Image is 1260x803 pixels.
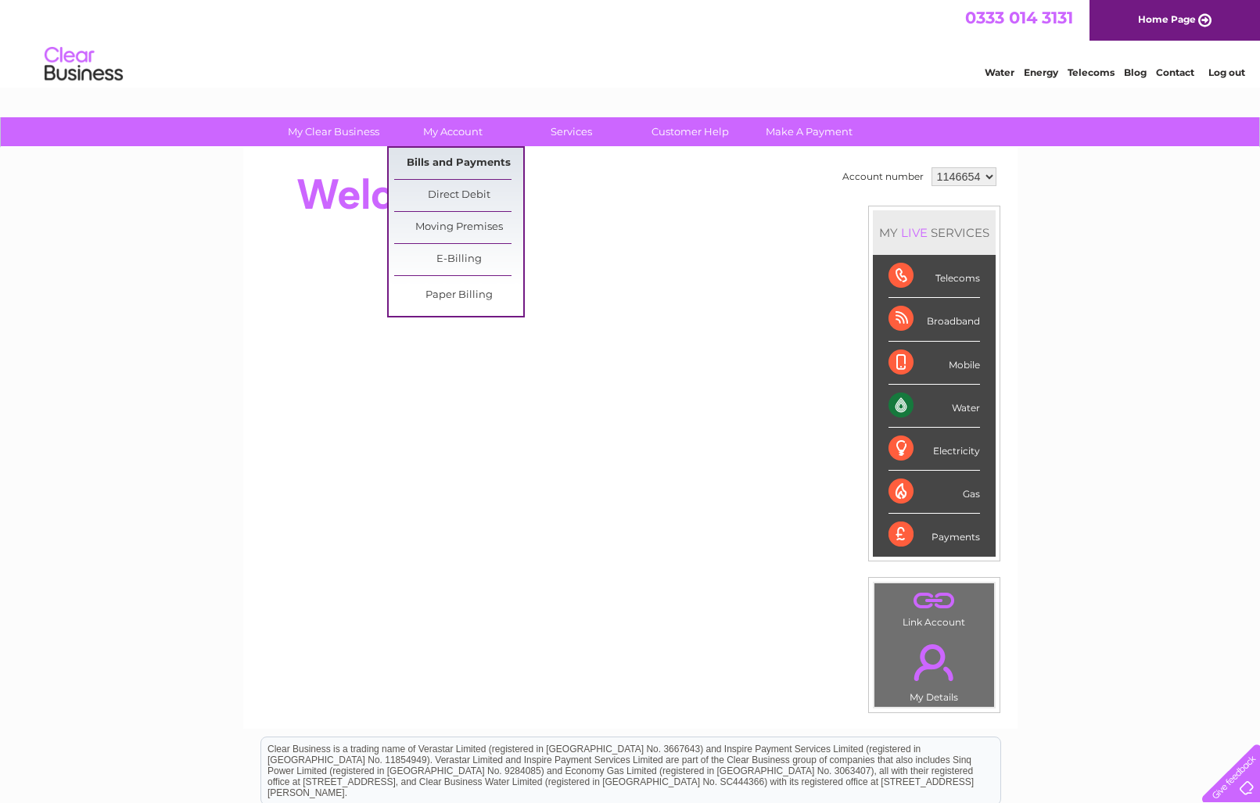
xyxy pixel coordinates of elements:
[507,117,636,146] a: Services
[888,255,980,298] div: Telecoms
[888,385,980,428] div: Water
[888,514,980,556] div: Payments
[1124,66,1147,78] a: Blog
[898,225,931,240] div: LIVE
[888,298,980,341] div: Broadband
[985,66,1014,78] a: Water
[261,9,1000,76] div: Clear Business is a trading name of Verastar Limited (registered in [GEOGRAPHIC_DATA] No. 3667643...
[838,163,928,190] td: Account number
[888,342,980,385] div: Mobile
[1068,66,1115,78] a: Telecoms
[965,8,1073,27] a: 0333 014 3131
[1024,66,1058,78] a: Energy
[874,583,995,632] td: Link Account
[745,117,874,146] a: Make A Payment
[44,41,124,88] img: logo.png
[888,471,980,514] div: Gas
[878,635,990,690] a: .
[269,117,398,146] a: My Clear Business
[394,212,523,243] a: Moving Premises
[888,428,980,471] div: Electricity
[873,210,996,255] div: MY SERVICES
[626,117,755,146] a: Customer Help
[394,244,523,275] a: E-Billing
[878,587,990,615] a: .
[394,280,523,311] a: Paper Billing
[1208,66,1245,78] a: Log out
[394,180,523,211] a: Direct Debit
[394,148,523,179] a: Bills and Payments
[388,117,517,146] a: My Account
[874,631,995,708] td: My Details
[1156,66,1194,78] a: Contact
